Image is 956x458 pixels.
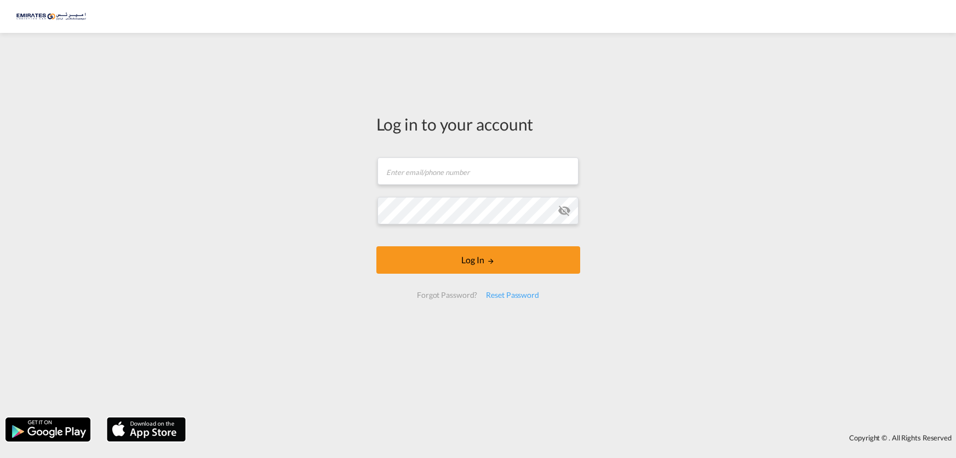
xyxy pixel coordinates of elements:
md-icon: icon-eye-off [558,204,571,217]
input: Enter email/phone number [377,157,579,185]
button: LOGIN [376,246,580,274]
div: Forgot Password? [413,285,482,305]
div: Copyright © . All Rights Reserved [191,428,956,447]
div: Reset Password [482,285,543,305]
img: google.png [4,416,91,443]
img: c67187802a5a11ec94275b5db69a26e6.png [16,4,90,29]
div: Log in to your account [376,112,580,135]
img: apple.png [106,416,187,443]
